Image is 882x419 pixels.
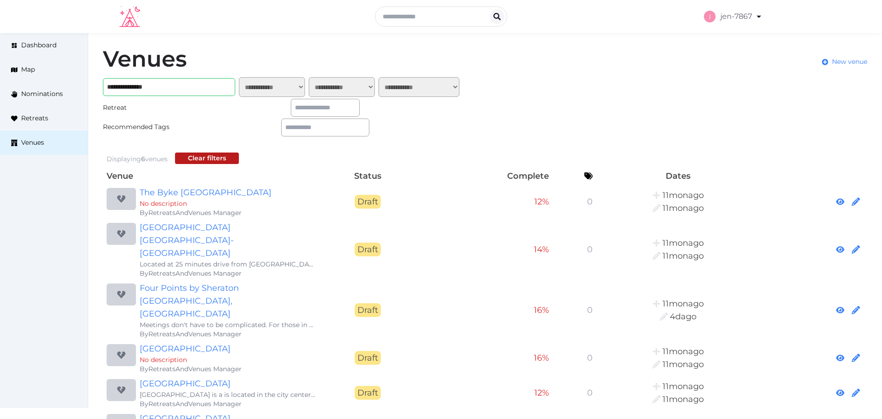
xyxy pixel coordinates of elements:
[140,390,316,399] div: [GEOGRAPHIC_DATA] is a is located in the city center, surrounded by shopping centers, the busines...
[704,4,763,29] a: jen-7867
[140,364,316,374] div: By RetreatsAndVenues Manager
[103,168,320,184] th: Venue
[140,221,316,260] a: [GEOGRAPHIC_DATA] [GEOGRAPHIC_DATA]-[GEOGRAPHIC_DATA]
[355,386,381,400] span: Draft
[662,359,704,369] span: 8:43AM, October 11th, 2024
[662,238,704,248] span: 10:14PM, October 11th, 2024
[21,89,63,99] span: Nominations
[662,381,704,391] span: 5:32AM, October 10th, 2024
[587,305,593,315] span: 0
[107,154,168,164] div: Displaying venues
[662,203,704,213] span: 6:32AM, October 12th, 2024
[355,195,381,209] span: Draft
[21,65,35,74] span: Map
[140,199,187,208] span: No description
[175,153,239,164] button: Clear filters
[140,208,316,217] div: By RetreatsAndVenues Manager
[534,197,549,207] span: 12 %
[141,155,145,163] span: 6
[140,329,316,339] div: By RetreatsAndVenues Manager
[21,40,57,50] span: Dashboard
[662,346,704,357] span: 8:43AM, October 11th, 2024
[320,168,416,184] th: Status
[587,197,593,207] span: 0
[140,399,316,408] div: By RetreatsAndVenues Manager
[355,243,381,256] span: Draft
[103,103,191,113] div: Retreat
[140,320,316,329] div: Meetings don't have to be complicated. For those in search of [GEOGRAPHIC_DATA] meeting rooms, [G...
[587,353,593,363] span: 0
[534,388,549,398] span: 12 %
[103,122,191,132] div: Recommended Tags
[662,299,704,309] span: 9:58PM, October 11th, 2024
[140,260,316,269] div: Located at 25 minutes drive from [GEOGRAPHIC_DATA] - Few rooms feature balcony with view of the [...
[140,186,316,199] a: The Byke [GEOGRAPHIC_DATA]
[140,377,316,390] a: [GEOGRAPHIC_DATA]
[662,190,704,200] span: 6:32AM, October 12th, 2024
[534,244,549,255] span: 14 %
[103,48,187,70] h1: Venues
[140,269,316,278] div: By RetreatsAndVenues Manager
[355,303,381,317] span: Draft
[832,57,867,67] span: New venue
[416,168,553,184] th: Complete
[596,168,760,184] th: Dates
[188,153,226,163] div: Clear filters
[355,351,381,365] span: Draft
[587,388,593,398] span: 0
[822,57,867,67] a: New venue
[140,356,187,364] span: No description
[140,282,316,320] a: Four Points by Sheraton [GEOGRAPHIC_DATA], [GEOGRAPHIC_DATA]
[534,305,549,315] span: 16 %
[534,353,549,363] span: 16 %
[140,342,316,355] a: [GEOGRAPHIC_DATA]
[662,251,704,261] span: 10:14PM, October 11th, 2024
[670,311,696,322] span: 7:38PM, August 29th, 2025
[21,138,44,147] span: Venues
[587,244,593,255] span: 0
[21,113,48,123] span: Retreats
[662,394,704,404] span: 5:32AM, October 10th, 2024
